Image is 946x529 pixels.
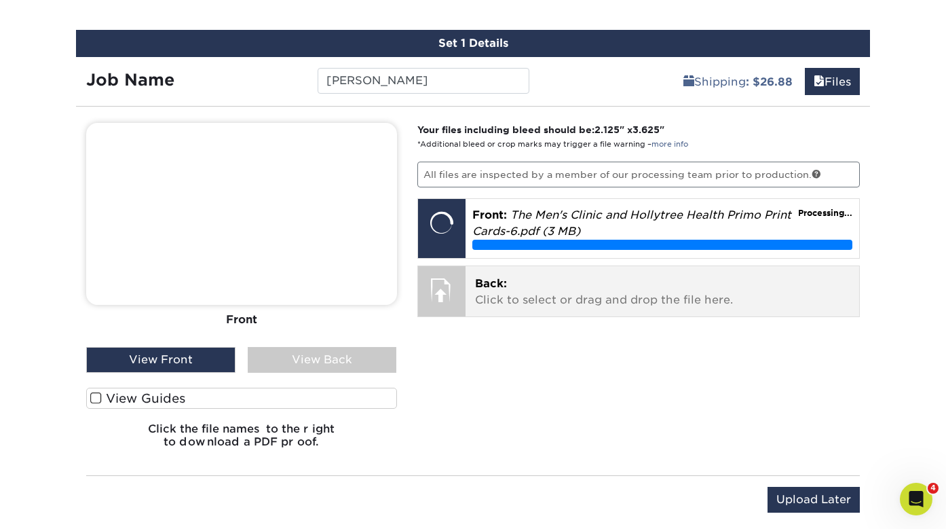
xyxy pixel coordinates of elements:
label: View Guides [86,388,397,409]
a: Files [805,68,860,95]
span: 3.625 [632,124,660,135]
iframe: Intercom live chat [900,483,932,515]
strong: Your files including bleed should be: " x " [417,124,664,135]
p: All files are inspected by a member of our processing team prior to production. [417,162,860,187]
span: files [814,75,825,88]
p: Click to select or drag and drop the file here. [475,276,850,308]
h6: Click the file names to the right to download a PDF proof. [86,422,397,459]
span: 4 [928,483,939,494]
div: Front [86,305,397,335]
div: Set 1 Details [76,30,870,57]
strong: Job Name [86,70,174,90]
input: Upload Later [768,487,860,513]
em: The Men's Clinic and Hollytree Health Primo Print Cards-6.pdf (3 MB) [472,208,791,238]
a: more info [651,140,688,149]
b: : $26.88 [746,75,793,88]
div: View Back [248,347,397,373]
span: shipping [683,75,694,88]
a: Shipping: $26.88 [675,68,801,95]
div: View Front [86,347,235,373]
small: *Additional bleed or crop marks may trigger a file warning – [417,140,688,149]
input: Enter a job name [318,68,529,94]
span: Back: [475,277,507,290]
span: 2.125 [594,124,620,135]
span: Front: [472,208,507,221]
